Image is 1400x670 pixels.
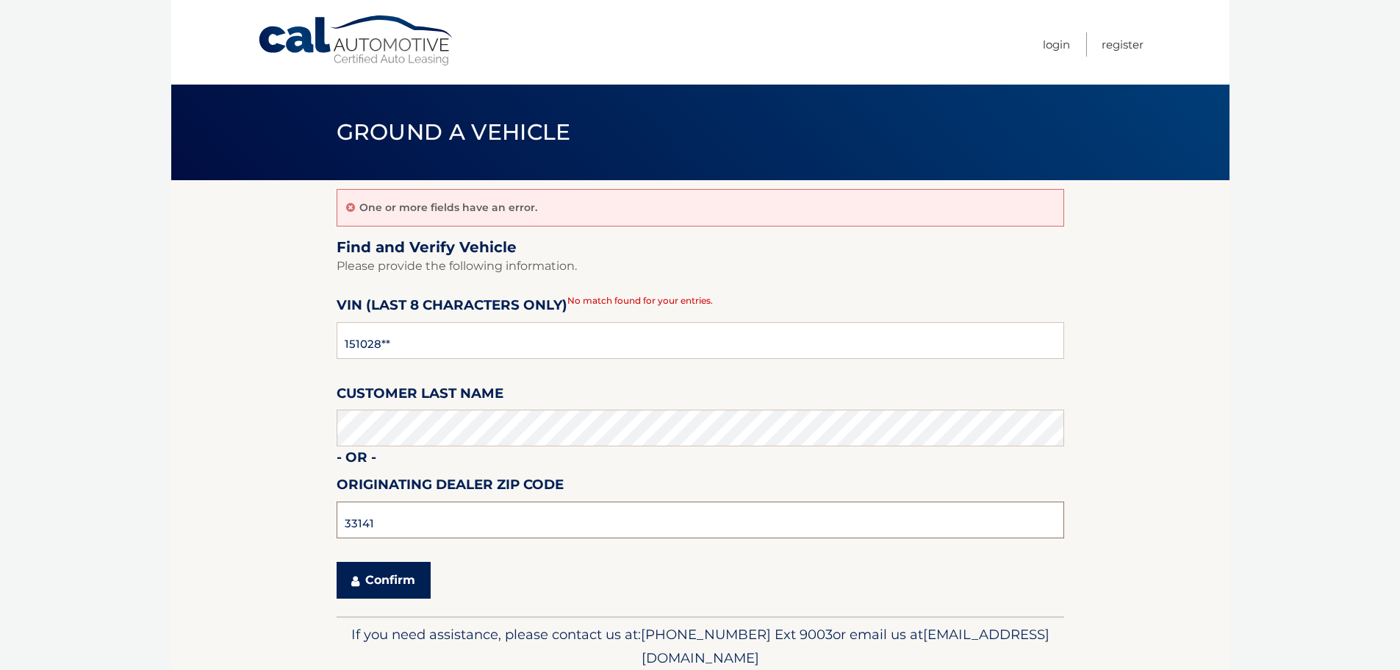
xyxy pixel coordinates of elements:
span: No match found for your entries. [567,295,713,306]
a: Login [1043,32,1070,57]
label: - or - [337,446,376,474]
span: Ground a Vehicle [337,118,571,146]
a: Register [1102,32,1144,57]
a: Cal Automotive [257,15,456,67]
p: Please provide the following information. [337,256,1064,277]
p: One or more fields have an error. [359,201,537,214]
span: [EMAIL_ADDRESS][DOMAIN_NAME] [642,626,1049,666]
h2: Find and Verify Vehicle [337,238,1064,257]
label: Originating Dealer Zip Code [337,474,564,501]
span: [PHONE_NUMBER] Ext 9003 [641,626,833,643]
label: Customer Last Name [337,382,503,410]
button: Confirm [337,562,431,599]
p: If you need assistance, please contact us at: or email us at [346,623,1055,670]
label: VIN (last 8 characters only) [337,294,567,321]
